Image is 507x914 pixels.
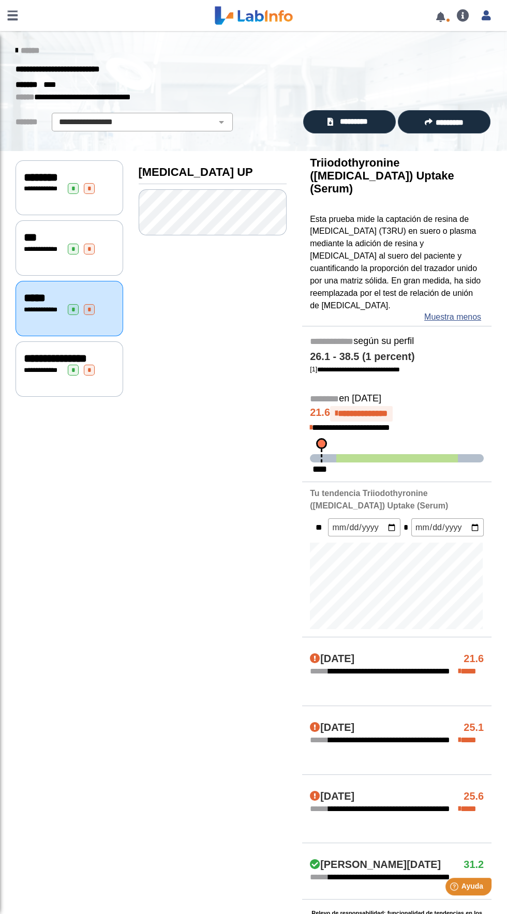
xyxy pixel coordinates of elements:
[464,859,484,871] h4: 31.2
[310,365,400,373] a: [1]
[424,311,481,323] a: Muestra menos
[464,653,484,665] h4: 21.6
[310,393,484,405] h5: en [DATE]
[415,874,496,903] iframe: Help widget launcher
[310,859,441,871] h4: [PERSON_NAME][DATE]
[310,336,484,348] h5: según su perfil
[139,166,253,178] b: [MEDICAL_DATA] UP
[464,722,484,734] h4: 25.1
[310,406,484,422] h4: 21.6
[310,653,354,665] h4: [DATE]
[328,518,400,536] input: mm/dd/yyyy
[310,790,354,803] h4: [DATE]
[310,156,454,195] b: Triiodothyronine ([MEDICAL_DATA]) Uptake (Serum)
[411,518,484,536] input: mm/dd/yyyy
[310,722,354,734] h4: [DATE]
[464,790,484,803] h4: 25.6
[310,489,448,510] b: Tu tendencia Triiodothyronine ([MEDICAL_DATA]) Uptake (Serum)
[310,351,484,363] h4: 26.1 - 38.5 (1 percent)
[310,213,484,312] p: Esta prueba mide la captación de resina de [MEDICAL_DATA] (T3RU) en suero o plasma mediante la ad...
